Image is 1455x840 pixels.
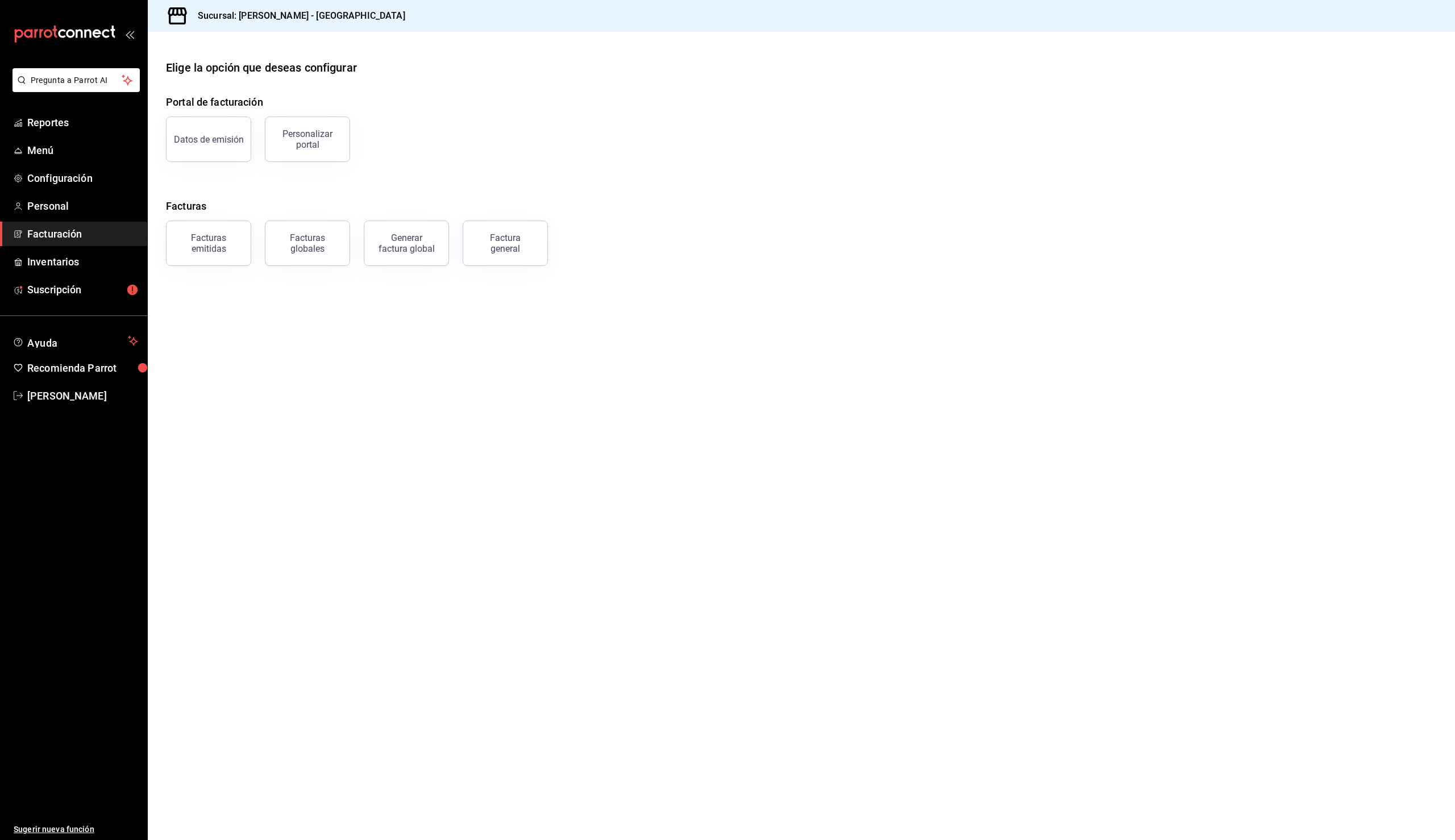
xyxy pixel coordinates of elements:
[31,74,122,86] span: Pregunta a Parrot AI
[477,232,534,254] div: Factura general
[265,117,350,162] button: Personalizar portal
[27,360,138,376] span: Recomienda Parrot
[27,226,138,242] span: Facturación
[8,82,140,94] a: Pregunta a Parrot AI
[166,94,1437,110] h4: Portal de facturación
[166,59,357,76] div: Elige la opción que deseas configurar
[265,221,350,266] button: Facturas globales
[272,128,343,150] div: Personalizar portal
[14,824,138,835] span: Sugerir nueva función
[27,388,138,404] span: [PERSON_NAME]
[27,198,138,214] span: Personal
[13,68,140,92] button: Pregunta a Parrot AI
[125,30,134,39] button: open_drawer_menu
[166,198,1437,214] h4: Facturas
[27,334,123,348] span: Ayuda
[364,221,449,266] button: Generar factura global
[174,134,244,145] div: Datos de emisión
[27,115,138,130] span: Reportes
[27,254,138,269] span: Inventarios
[166,221,251,266] button: Facturas emitidas
[166,117,251,162] button: Datos de emisión
[378,232,435,254] div: Generar factura global
[27,171,138,186] span: Configuración
[272,232,343,254] div: Facturas globales
[189,9,405,23] h3: Sucursal: [PERSON_NAME] - [GEOGRAPHIC_DATA]
[27,143,138,158] span: Menú
[463,221,548,266] button: Factura general
[173,232,244,254] div: Facturas emitidas
[27,282,138,297] span: Suscripción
